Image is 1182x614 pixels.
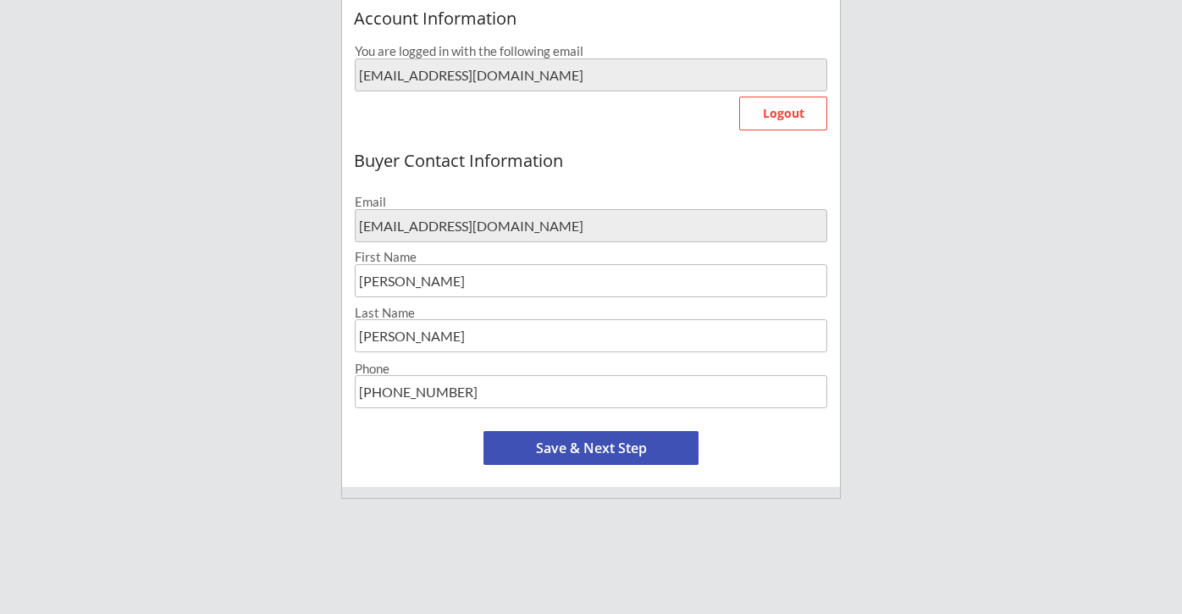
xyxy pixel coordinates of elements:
button: Save & Next Step [483,431,699,465]
div: First Name [355,251,827,263]
div: Last Name [355,307,827,319]
div: You are logged in with the following email [355,45,827,58]
div: Phone [355,362,827,375]
button: Logout [739,97,827,130]
div: Account Information [354,9,828,28]
div: Buyer Contact Information [354,152,828,170]
div: Email [355,196,827,208]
